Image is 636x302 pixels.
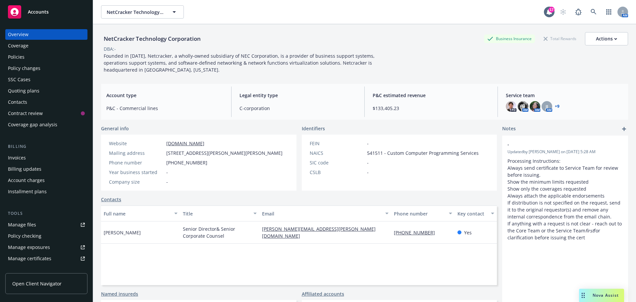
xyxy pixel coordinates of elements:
[464,229,472,236] span: Yes
[455,206,497,221] button: Key contact
[5,108,87,119] a: Contract review
[5,253,87,264] a: Manage certificates
[587,5,600,19] a: Search
[8,119,57,130] div: Coverage gap analysis
[5,97,87,107] a: Contacts
[101,290,138,297] a: Named insureds
[101,125,129,132] span: General info
[502,125,516,133] span: Notes
[518,101,528,112] img: photo
[259,206,391,221] button: Email
[602,5,615,19] a: Switch app
[367,150,479,156] span: 541511 - Custom Computer Programming Services
[183,225,257,239] span: Senior Director& Senior Corporate Counsel
[596,32,617,45] div: Actions
[8,164,41,174] div: Billing updates
[555,104,559,108] a: +9
[8,265,41,275] div: Manage claims
[373,92,490,99] span: P&C estimated revenue
[506,101,516,112] img: photo
[239,105,356,112] span: C-corporation
[166,178,168,185] span: -
[394,210,445,217] div: Phone number
[457,210,487,217] div: Key contact
[502,136,628,246] div: -Updatedby [PERSON_NAME] on [DATE] 5:28 AMProcessing Instructions: Always send certificate to Ser...
[106,92,223,99] span: Account type
[166,150,283,156] span: [STREET_ADDRESS][PERSON_NAME][PERSON_NAME]
[5,242,87,253] a: Manage exposures
[310,150,364,156] div: NAICS
[109,150,164,156] div: Mailing address
[166,169,168,176] span: -
[104,210,170,217] div: Full name
[101,206,180,221] button: Full name
[8,52,25,62] div: Policies
[507,157,623,241] p: Processing Instructions: Always send certificate to Service Team for review before issuing. Show ...
[109,169,164,176] div: Year business started
[109,159,164,166] div: Phone number
[506,92,623,99] span: Service team
[8,219,36,230] div: Manage files
[107,9,164,16] span: NetCracker Technology Corporation
[12,280,62,287] span: Open Client Navigator
[5,219,87,230] a: Manage files
[5,265,87,275] a: Manage claims
[180,206,259,221] button: Title
[28,9,49,15] span: Accounts
[8,152,26,163] div: Invoices
[239,92,356,99] span: Legal entity type
[507,141,606,148] span: -
[310,169,364,176] div: CSLB
[620,125,628,133] a: add
[8,253,51,264] div: Manage certificates
[101,5,184,19] button: NetCracker Technology Corporation
[546,103,548,110] span: JJ
[8,86,39,96] div: Quoting plans
[166,159,207,166] span: [PHONE_NUMBER]
[310,140,364,147] div: FEIN
[302,290,344,297] a: Affiliated accounts
[5,175,87,186] a: Account charges
[367,140,369,147] span: -
[367,169,369,176] span: -
[106,105,223,112] span: P&C - Commercial lines
[5,119,87,130] a: Coverage gap analysis
[8,97,27,107] div: Contacts
[5,52,87,62] a: Policies
[8,108,43,119] div: Contract review
[310,159,364,166] div: SIC code
[8,74,30,85] div: SSC Cases
[183,210,249,217] div: Title
[593,292,619,298] span: Nova Assist
[5,152,87,163] a: Invoices
[262,210,381,217] div: Email
[109,178,164,185] div: Company size
[540,34,580,43] div: Total Rewards
[391,206,454,221] button: Phone number
[5,29,87,40] a: Overview
[302,125,325,132] span: Identifiers
[109,140,164,147] div: Website
[585,32,628,45] button: Actions
[394,229,440,236] a: [PHONE_NUMBER]
[8,242,50,253] div: Manage exposures
[5,63,87,74] a: Policy changes
[373,105,490,112] span: $133,405.23
[8,186,47,197] div: Installment plans
[166,140,204,147] a: [DOMAIN_NAME]
[8,231,41,241] div: Policy checking
[556,5,570,19] a: Start snowing
[530,101,540,112] img: photo
[104,45,116,52] div: DBA: -
[484,34,535,43] div: Business Insurance
[101,196,121,203] a: Contacts
[507,149,623,155] span: Updated by [PERSON_NAME] on [DATE] 5:28 AM
[5,210,87,217] div: Tools
[104,53,376,73] span: Founded in [DATE], Netcracker, a wholly-owned subsidiary of NEC Corporation, is a provider of bus...
[5,143,87,150] div: Billing
[579,289,587,302] div: Drag to move
[8,29,28,40] div: Overview
[579,289,624,302] button: Nova Assist
[367,159,369,166] span: -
